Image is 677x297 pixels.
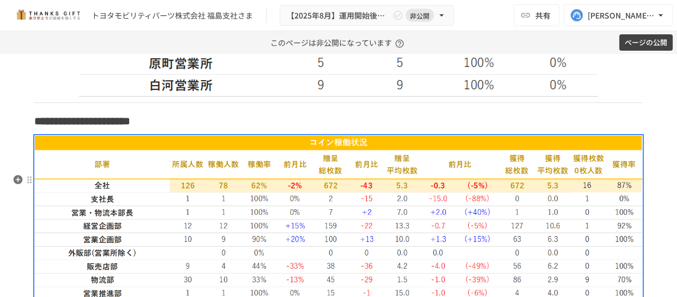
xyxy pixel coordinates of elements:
[287,9,390,22] span: 【2025年8月】運用開始後振り返りミーティング
[513,4,559,26] button: 共有
[280,5,454,26] button: 【2025年8月】運用開始後振り返りミーティング非公開
[13,7,83,24] img: mMP1OxWUAhQbsRWCurg7vIHe5HqDpP7qZo7fRoNLXQh
[588,9,655,22] div: [PERSON_NAME][EMAIL_ADDRESS][DOMAIN_NAME]
[535,9,551,21] span: 共有
[619,34,673,51] button: ページの公開
[92,10,253,21] div: トヨタモビリティパーツ株式会社 福島支社さま
[406,10,434,21] span: 非公開
[270,31,407,54] p: このページは非公開になっています
[564,4,673,26] button: [PERSON_NAME][EMAIL_ADDRESS][DOMAIN_NAME]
